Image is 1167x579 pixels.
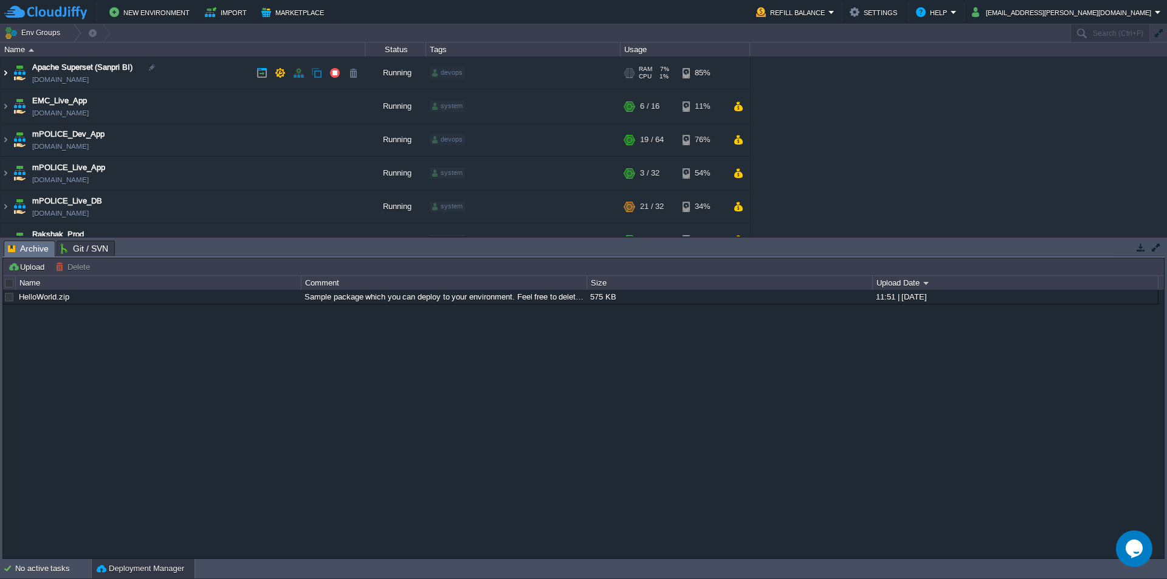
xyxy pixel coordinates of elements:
img: AMDAwAAAACH5BAEAAAAALAAAAAABAAEAAAICRAEAOw== [1,57,10,89]
div: 575 KB [587,290,872,304]
div: Running [365,123,426,156]
a: mPOLICE_Dev_App [32,128,105,140]
span: [DOMAIN_NAME] [32,207,89,219]
a: HelloWorld.zip [19,292,69,301]
a: mPOLICE_Live_DB [32,195,102,207]
img: AMDAwAAAACH5BAEAAAAALAAAAAABAAEAAAICRAEAOw== [1,157,10,190]
span: RAM [639,66,652,73]
button: Upload [8,261,48,272]
img: AMDAwAAAACH5BAEAAAAALAAAAAABAAEAAAICRAEAOw== [11,123,28,156]
button: Import [205,5,250,19]
img: AMDAwAAAACH5BAEAAAAALAAAAAABAAEAAAICRAEAOw== [1,224,10,256]
span: Git / SVN [61,241,108,256]
div: 11% [683,90,722,123]
div: 76% [683,123,722,156]
img: AMDAwAAAACH5BAEAAAAALAAAAAABAAEAAAICRAEAOw== [11,157,28,190]
div: Size [588,276,872,290]
button: [EMAIL_ADDRESS][PERSON_NAME][DOMAIN_NAME] [972,5,1155,19]
div: 22% [683,224,722,256]
a: [DOMAIN_NAME] [32,74,89,86]
img: CloudJiffy [4,5,87,20]
div: Sample package which you can deploy to your environment. Feel free to delete and upload a package... [301,290,586,304]
button: Env Groups [4,24,64,41]
div: system [430,168,465,179]
img: AMDAwAAAACH5BAEAAAAALAAAAAABAAEAAAICRAEAOw== [11,90,28,123]
img: AMDAwAAAACH5BAEAAAAALAAAAAABAAEAAAICRAEAOw== [11,224,28,256]
div: Running [365,90,426,123]
button: Refill Balance [756,5,828,19]
div: 85% [683,57,722,89]
span: CPU [639,73,652,80]
img: AMDAwAAAACH5BAEAAAAALAAAAAABAAEAAAICRAEAOw== [11,57,28,89]
button: Help [916,5,951,19]
div: devops [430,134,465,145]
div: 11:51 | [DATE] [873,290,1157,304]
div: 21 / 32 [640,190,664,223]
div: Tags [427,43,620,57]
span: 7% [657,66,669,73]
button: New Environment [109,5,193,19]
a: [DOMAIN_NAME] [32,107,89,119]
a: [DOMAIN_NAME] [32,140,89,152]
div: Running [365,157,426,190]
span: Archive [8,241,49,256]
a: Apache Superset (Sanpri BI) [32,61,133,74]
div: 3 / 32 [640,157,659,190]
img: AMDAwAAAACH5BAEAAAAALAAAAAABAAEAAAICRAEAOw== [1,90,10,123]
button: Delete [55,261,94,272]
div: Running [365,57,426,89]
div: 54% [683,157,722,190]
a: EMC_Live_App [32,95,87,107]
img: AMDAwAAAACH5BAEAAAAALAAAAAABAAEAAAICRAEAOw== [1,123,10,156]
div: Running [365,190,426,223]
div: devops [430,67,465,78]
div: 19 / 64 [640,123,664,156]
div: system [430,201,465,212]
div: 7 / 32 [640,224,659,256]
div: Upload Date [873,276,1158,290]
div: Comment [302,276,587,290]
img: AMDAwAAAACH5BAEAAAAALAAAAAABAAEAAAICRAEAOw== [11,190,28,223]
div: 6 / 16 [640,90,659,123]
iframe: chat widget [1116,530,1155,567]
div: Name [16,276,301,290]
div: system [430,235,465,245]
div: Usage [621,43,749,57]
button: Deployment Manager [97,563,184,575]
div: 34% [683,190,722,223]
button: Marketplace [261,5,328,19]
img: AMDAwAAAACH5BAEAAAAALAAAAAABAAEAAAICRAEAOw== [29,49,34,52]
div: Running [365,224,426,256]
button: Settings [850,5,901,19]
a: mPOLICE_Live_App [32,162,105,174]
a: [DOMAIN_NAME] [32,174,89,186]
div: No active tasks [15,559,91,578]
a: Rakshak_Prod [32,228,84,241]
div: Name [1,43,365,57]
div: system [430,101,465,112]
div: Status [366,43,425,57]
img: AMDAwAAAACH5BAEAAAAALAAAAAABAAEAAAICRAEAOw== [1,190,10,223]
span: 1% [656,73,669,80]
